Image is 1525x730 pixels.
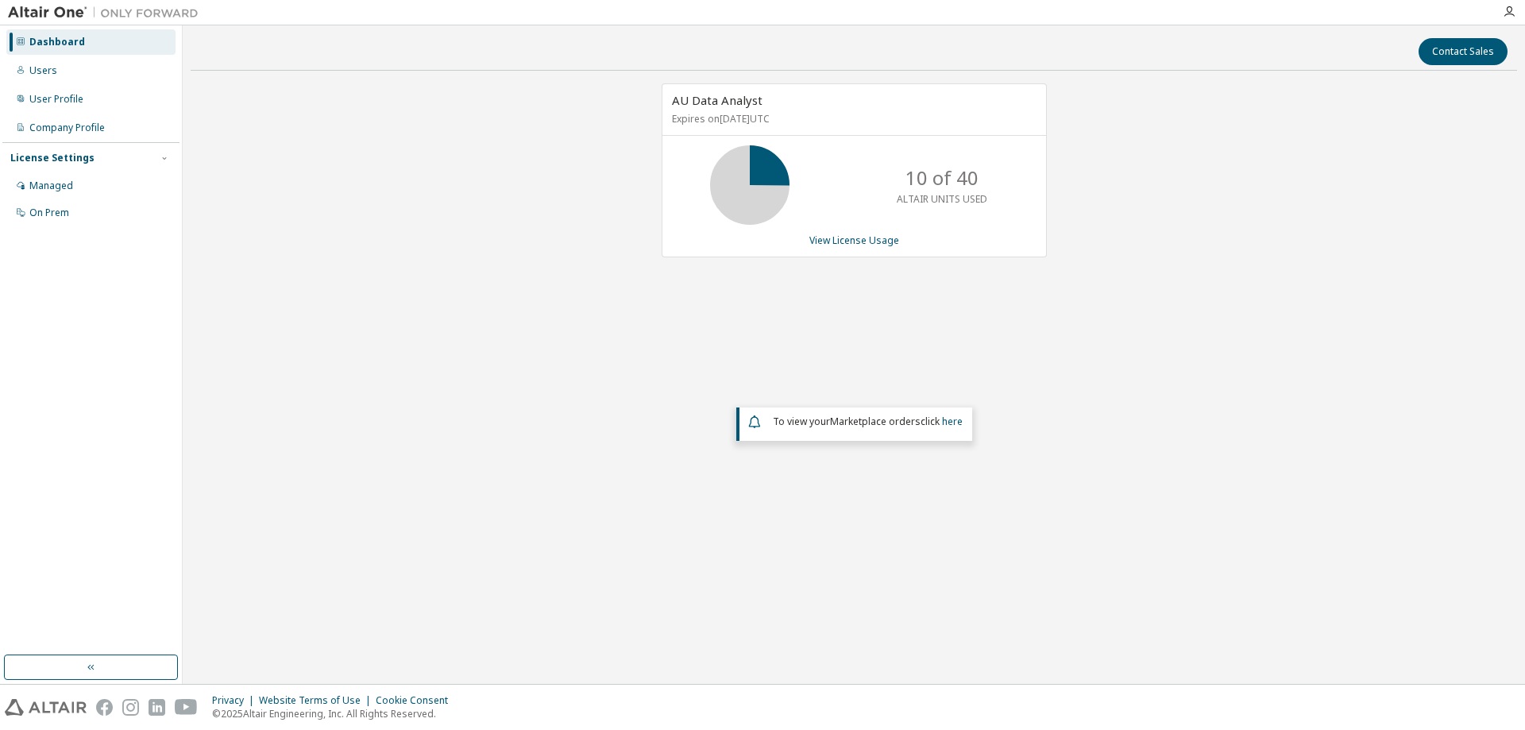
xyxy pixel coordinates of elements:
div: User Profile [29,93,83,106]
p: © 2025 Altair Engineering, Inc. All Rights Reserved. [212,707,457,720]
p: Expires on [DATE] UTC [672,112,1033,126]
img: youtube.svg [175,699,198,716]
div: Users [29,64,57,77]
button: Contact Sales [1419,38,1508,65]
div: License Settings [10,152,95,164]
span: AU Data Analyst [672,92,762,108]
img: altair_logo.svg [5,699,87,716]
em: Marketplace orders [830,415,921,428]
img: Altair One [8,5,207,21]
div: Managed [29,180,73,192]
img: facebook.svg [96,699,113,716]
div: Cookie Consent [376,694,457,707]
img: instagram.svg [122,699,139,716]
div: On Prem [29,207,69,219]
div: Website Terms of Use [259,694,376,707]
div: Privacy [212,694,259,707]
div: Dashboard [29,36,85,48]
a: here [942,415,963,428]
p: 10 of 40 [905,164,979,191]
span: To view your click [773,415,963,428]
div: Company Profile [29,122,105,134]
img: linkedin.svg [149,699,165,716]
p: ALTAIR UNITS USED [897,192,987,206]
a: View License Usage [809,234,899,247]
